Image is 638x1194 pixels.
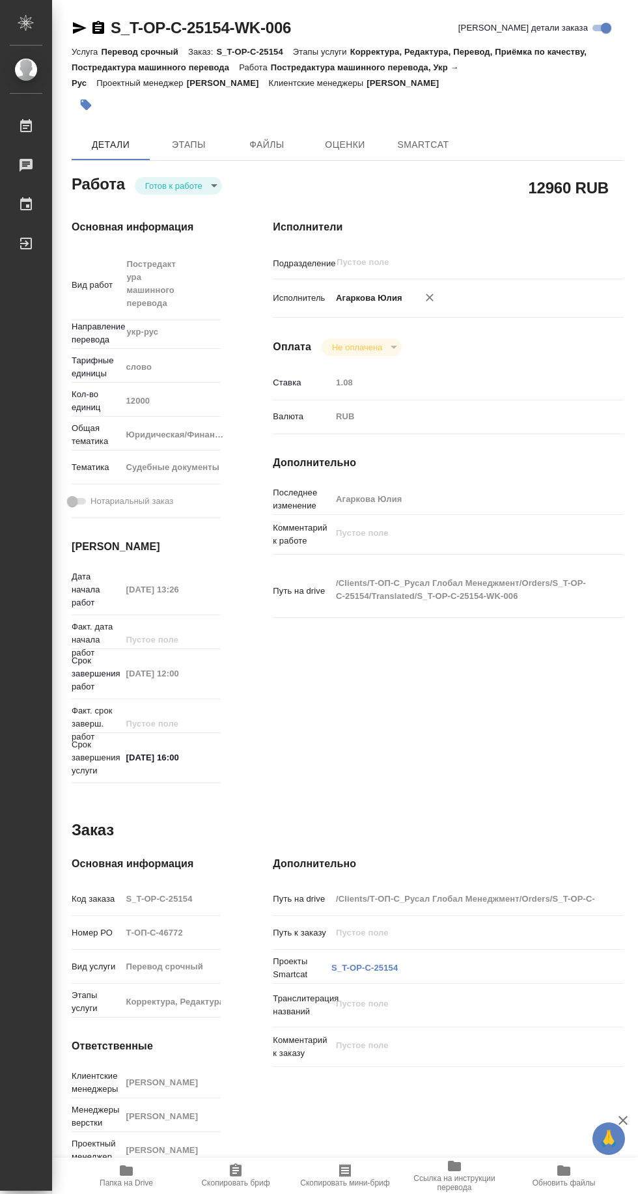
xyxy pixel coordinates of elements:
input: Пустое поле [121,391,221,410]
button: Добавить тэг [72,90,100,119]
button: Скопировать ссылку для ЯМессенджера [72,20,87,36]
p: Тарифные единицы [72,354,121,380]
span: 🙏 [598,1125,620,1152]
p: Агаркова Юлия [331,292,402,305]
p: Срок завершения работ [72,654,121,693]
p: Проектный менеджер [96,78,186,88]
h4: Оплата [273,339,311,355]
h4: Исполнители [273,219,624,235]
input: Пустое поле [121,992,221,1011]
span: Этапы [158,137,220,153]
div: слово [121,356,239,378]
p: Заказ: [188,47,216,57]
p: Путь на drive [273,893,331,906]
p: Транслитерация названий [273,992,331,1018]
h2: Заказ [72,820,114,840]
h4: Ответственные [72,1038,221,1054]
p: Общая тематика [72,422,121,448]
input: Пустое поле [121,664,221,683]
input: Пустое поле [121,714,221,733]
h4: Основная информация [72,219,221,235]
span: Папка на Drive [100,1178,153,1187]
button: Скопировать мини-бриф [290,1158,400,1194]
button: Обновить файлы [509,1158,618,1194]
h4: Дополнительно [273,856,624,872]
p: Услуга [72,47,101,57]
p: Факт. срок заверш. работ [72,704,121,743]
button: Готов к работе [141,180,206,191]
span: Файлы [236,137,298,153]
p: Комментарий к работе [273,521,331,548]
h4: Основная информация [72,856,221,872]
button: Скопировать бриф [181,1158,290,1194]
p: Направление перевода [72,320,121,346]
p: Работа [239,62,271,72]
span: Обновить файлы [533,1178,596,1187]
textarea: /Clients/Т-ОП-С_Русал Глобал Менеджмент/Orders/S_T-OP-C-25154/Translated/S_T-OP-C-25154-WK-006 [331,572,594,607]
h4: [PERSON_NAME] [72,539,221,555]
input: Пустое поле [331,490,594,508]
span: Скопировать бриф [201,1178,270,1187]
h2: Работа [72,171,125,195]
a: S_T-OP-C-25154-WK-006 [111,19,291,36]
h2: 12960 RUB [528,176,609,199]
p: Путь на drive [273,585,331,598]
div: Юридическая/Финансовая [121,424,239,446]
input: Пустое поле [121,1073,221,1092]
p: Этапы услуги [293,47,350,57]
input: Пустое поле [121,957,221,976]
p: [PERSON_NAME] [367,78,449,88]
input: Пустое поле [331,923,594,942]
p: Вид услуги [72,960,121,973]
input: Пустое поле [121,923,221,942]
div: RUB [331,406,594,428]
input: Пустое поле [121,1107,221,1126]
p: Ставка [273,376,331,389]
input: Пустое поле [331,373,594,392]
div: Судебные документы [121,456,239,479]
p: Этапы услуги [72,989,121,1015]
p: Код заказа [72,893,121,906]
input: Пустое поле [335,255,564,270]
p: Вид работ [72,279,121,292]
button: Папка на Drive [72,1158,181,1194]
button: Не оплачена [328,342,386,353]
p: Проекты Smartcat [273,955,331,981]
a: S_T-OP-C-25154 [331,963,398,973]
p: Последнее изменение [273,486,331,512]
p: S_T-OP-C-25154 [216,47,292,57]
span: Ссылка на инструкции перевода [408,1174,501,1192]
p: Дата начала работ [72,570,121,609]
p: Перевод срочный [101,47,188,57]
p: Факт. дата начала работ [72,620,121,659]
p: Номер РО [72,926,121,939]
div: Готов к работе [135,177,222,195]
p: Кол-во единиц [72,388,121,414]
input: Пустое поле [331,889,594,908]
button: Скопировать ссылку [90,20,106,36]
span: Скопировать мини-бриф [300,1178,389,1187]
p: Исполнитель [273,292,331,305]
p: Клиентские менеджеры [269,78,367,88]
p: Тематика [72,461,121,474]
button: Ссылка на инструкции перевода [400,1158,509,1194]
input: Пустое поле [121,630,221,649]
input: Пустое поле [121,580,221,599]
input: Пустое поле [121,889,221,908]
p: Срок завершения услуги [72,738,121,777]
div: Готов к работе [322,339,402,356]
span: Нотариальный заказ [90,495,173,508]
p: Путь к заказу [273,926,331,939]
span: Оценки [314,137,376,153]
p: Клиентские менеджеры [72,1070,121,1096]
p: Проектный менеджер [72,1137,121,1163]
p: Менеджеры верстки [72,1104,121,1130]
input: ✎ Введи что-нибудь [121,748,221,767]
p: Подразделение [273,257,331,270]
span: Детали [79,137,142,153]
button: Удалить исполнителя [415,283,444,312]
span: [PERSON_NAME] детали заказа [458,21,588,35]
p: [PERSON_NAME] [187,78,269,88]
h4: Дополнительно [273,455,624,471]
p: Валюта [273,410,331,423]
